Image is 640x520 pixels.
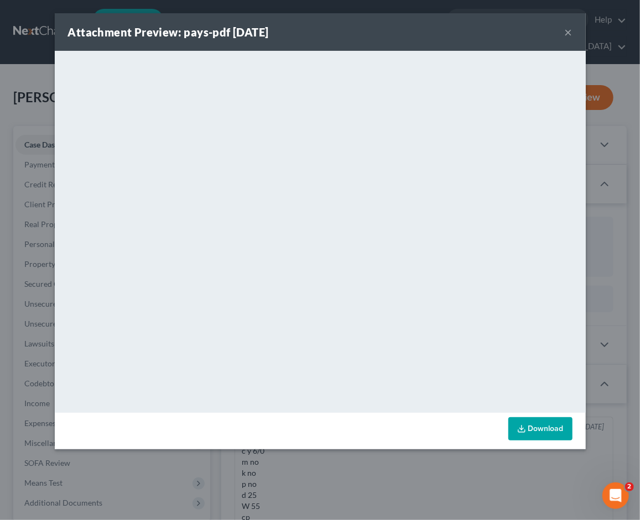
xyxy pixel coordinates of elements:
a: Download [508,417,573,440]
span: 2 [625,482,634,491]
button: × [565,25,573,39]
strong: Attachment Preview: pays-pdf [DATE] [68,25,269,39]
iframe: Intercom live chat [602,482,629,509]
iframe: <object ng-attr-data='[URL][DOMAIN_NAME]' type='application/pdf' width='100%' height='650px'></ob... [55,51,586,410]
